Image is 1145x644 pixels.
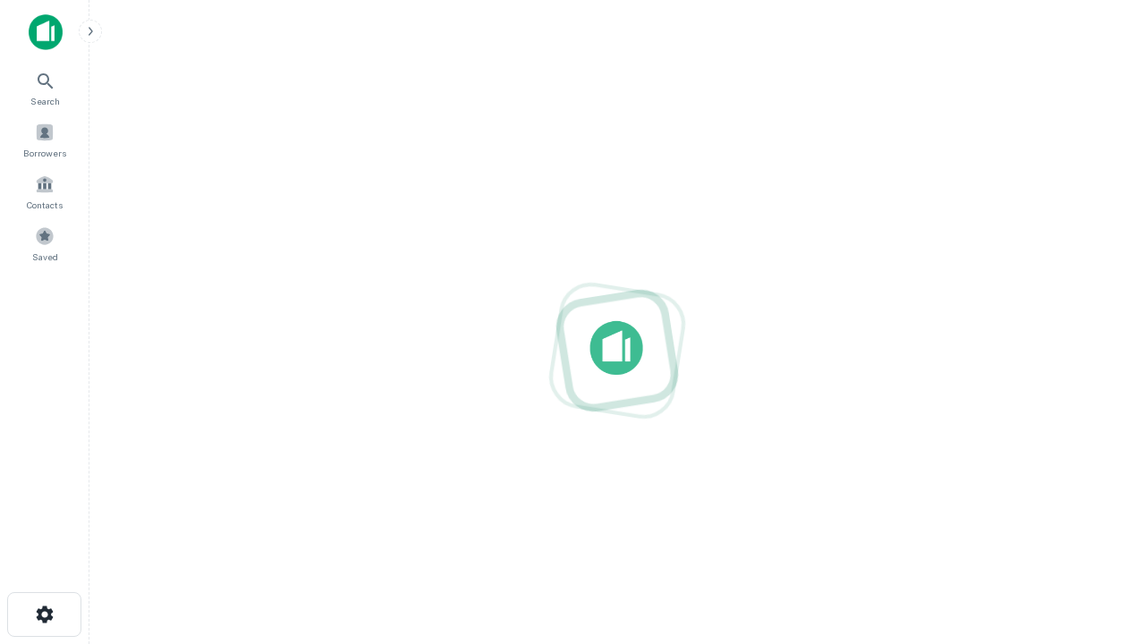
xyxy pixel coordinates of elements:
span: Search [30,94,60,108]
iframe: Chat Widget [1056,501,1145,587]
img: capitalize-icon.png [29,14,63,50]
span: Saved [32,250,58,264]
a: Saved [5,219,84,267]
a: Search [5,64,84,112]
span: Contacts [27,198,63,212]
a: Borrowers [5,115,84,164]
span: Borrowers [23,146,66,160]
a: Contacts [5,167,84,216]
